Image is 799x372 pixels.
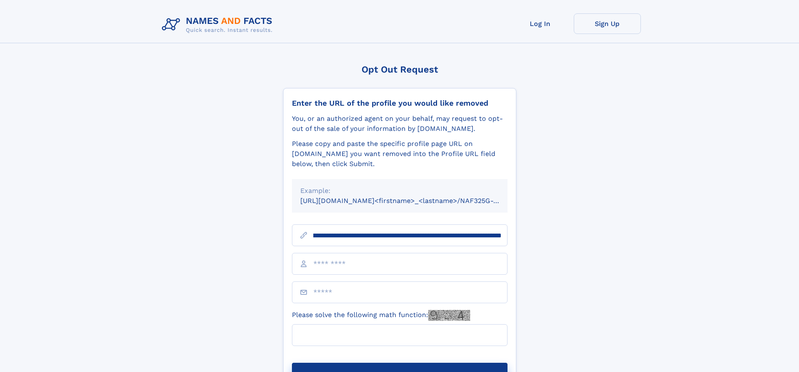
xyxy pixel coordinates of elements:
[292,139,508,169] div: Please copy and paste the specific profile page URL on [DOMAIN_NAME] you want removed into the Pr...
[300,186,499,196] div: Example:
[283,64,516,75] div: Opt Out Request
[574,13,641,34] a: Sign Up
[292,99,508,108] div: Enter the URL of the profile you would like removed
[300,197,523,205] small: [URL][DOMAIN_NAME]<firstname>_<lastname>/NAF325G-xxxxxxxx
[507,13,574,34] a: Log In
[292,114,508,134] div: You, or an authorized agent on your behalf, may request to opt-out of the sale of your informatio...
[292,310,470,321] label: Please solve the following math function:
[159,13,279,36] img: Logo Names and Facts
